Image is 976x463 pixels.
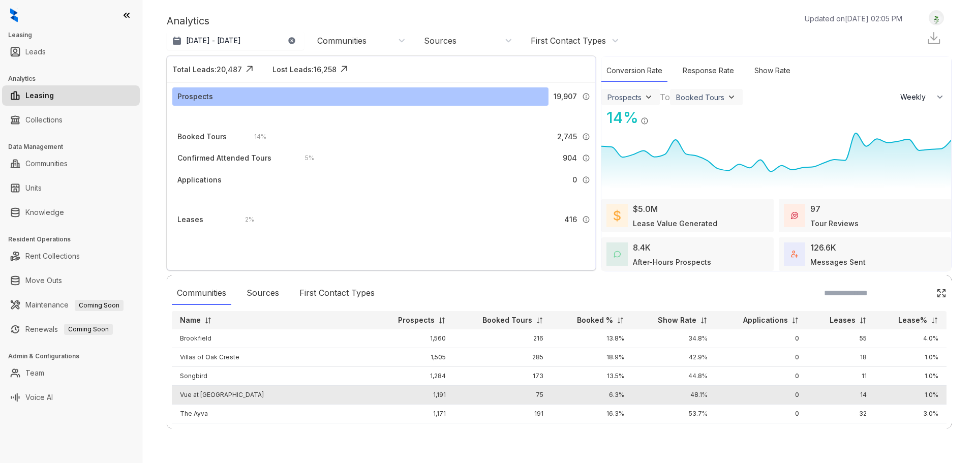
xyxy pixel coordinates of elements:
img: AfterHoursConversations [614,251,621,258]
a: RenewalsComing Soon [25,319,113,339]
img: sorting [536,317,543,324]
img: Click Icon [337,61,352,77]
div: Total Leads: 20,487 [172,64,242,75]
div: Prospects [177,91,213,102]
div: Conversion Rate [601,60,667,82]
img: Download [926,30,941,46]
img: ViewFilterArrow [644,92,654,102]
a: Rent Collections [25,246,80,266]
button: Weekly [894,88,951,106]
div: 126.6K [810,241,836,254]
li: Collections [2,110,140,130]
a: Communities [25,153,68,174]
td: 11 [807,367,875,386]
td: 1,191 [373,386,454,405]
img: Info [582,92,590,101]
a: Move Outs [25,270,62,291]
td: 1.0% [875,367,947,386]
img: UserAvatar [929,13,943,23]
span: Weekly [900,92,931,102]
div: First Contact Types [294,282,380,305]
div: Response Rate [678,60,739,82]
td: 3.0% [875,405,947,423]
td: 70.0% [632,423,716,442]
td: 2.0% [875,423,947,442]
td: 1,171 [373,405,454,423]
a: Leads [25,42,46,62]
img: Click Icon [649,108,664,123]
div: Applications [177,174,222,186]
h3: Leasing [8,30,142,40]
td: 173 [454,367,552,386]
td: 42.9% [632,348,716,367]
div: 8.4K [633,241,651,254]
div: Lost Leads: 16,258 [272,64,337,75]
td: Brookfield [172,329,373,348]
img: sorting [931,317,938,324]
td: 0 [716,423,807,442]
img: LeaseValue [614,209,621,222]
td: 0 [716,367,807,386]
td: 48.1% [632,386,716,405]
div: Communities [317,35,367,46]
td: 191 [454,405,552,423]
h3: Resident Operations [8,235,142,244]
td: 53.7% [632,405,716,423]
div: Communities [172,282,231,305]
li: Move Outs [2,270,140,291]
span: 2,745 [557,131,577,142]
p: Booked Tours [482,315,532,325]
div: Show Rate [749,60,796,82]
td: 216 [454,329,552,348]
td: 0 [716,386,807,405]
p: Prospects [398,315,435,325]
img: Info [640,117,649,125]
a: Leasing [25,85,54,106]
li: Leasing [2,85,140,106]
div: 14 % [601,106,638,129]
img: TourReviews [791,212,798,219]
td: 1,284 [373,367,454,386]
td: 14 [807,386,875,405]
div: Messages Sent [810,257,866,267]
img: Info [582,133,590,141]
img: Info [582,154,590,162]
p: Name [180,315,201,325]
img: sorting [791,317,799,324]
img: sorting [617,317,624,324]
p: Lease% [898,315,927,325]
td: 18 [807,348,875,367]
h3: Analytics [8,74,142,83]
img: Click Icon [936,288,947,298]
a: Collections [25,110,63,130]
div: To [660,91,670,103]
p: Show Rate [658,315,696,325]
span: Coming Soon [75,300,124,311]
button: [DATE] - [DATE] [167,32,304,50]
div: $5.0M [633,203,658,215]
td: 55 [807,329,875,348]
div: Sources [424,35,456,46]
td: 948 [373,423,454,442]
li: Team [2,363,140,383]
p: Leases [830,315,856,325]
p: [DATE] - [DATE] [186,36,241,46]
td: Villas of Oak Creste [172,348,373,367]
td: 1,505 [373,348,454,367]
a: Voice AI [25,387,53,408]
div: After-Hours Prospects [633,257,711,267]
img: Info [582,215,590,224]
li: Communities [2,153,140,174]
td: 17 [807,423,875,442]
p: Updated on [DATE] 02:05 PM [805,13,902,24]
td: 0 [716,329,807,348]
img: ViewFilterArrow [726,92,737,102]
img: sorting [859,317,867,324]
td: 1,560 [373,329,454,348]
img: sorting [204,317,212,324]
p: Booked % [577,315,613,325]
img: logo [10,8,18,22]
div: Prospects [607,93,642,102]
td: 1.0% [875,386,947,405]
td: Vue at [GEOGRAPHIC_DATA] [172,386,373,405]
